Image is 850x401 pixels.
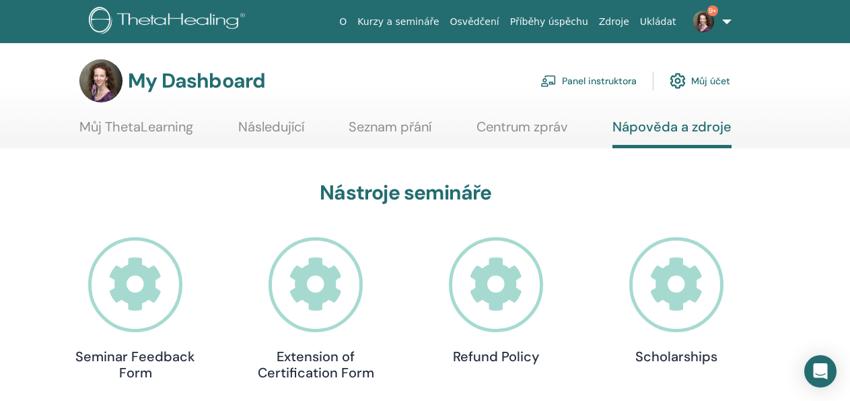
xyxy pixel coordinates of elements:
a: Kurzy a semináře [352,9,444,34]
h4: Seminar Feedback Form [68,348,203,381]
a: Extension of Certification Form [248,237,383,381]
a: Refund Policy [429,237,563,365]
a: O [334,9,352,34]
img: default.jpg [693,11,714,32]
img: cog.svg [670,69,686,92]
a: Centrum zpráv [476,119,568,145]
img: chalkboard-teacher.svg [540,75,557,87]
a: Můj ThetaLearning [79,119,193,145]
a: Seminar Feedback Form [68,237,203,381]
div: Open Intercom Messenger [804,355,837,388]
h3: Nástroje semináře [68,181,744,205]
a: Ukládat [635,9,682,34]
img: default.jpg [79,59,122,102]
a: Panel instruktora [540,66,637,96]
a: Seznam přání [349,119,431,145]
a: Následující [238,119,304,145]
span: 9+ [707,5,718,16]
a: Zdroje [594,9,635,34]
h4: Scholarships [609,348,744,365]
a: Příběhy úspěchu [505,9,594,34]
h4: Extension of Certification Form [248,348,383,381]
img: logo.png [89,7,250,37]
a: Můj účet [670,66,730,96]
a: Nápověda a zdroje [612,119,732,148]
a: Scholarships [609,237,744,365]
h4: Refund Policy [429,348,563,365]
a: Osvědčení [445,9,505,34]
h3: My Dashboard [128,69,265,93]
